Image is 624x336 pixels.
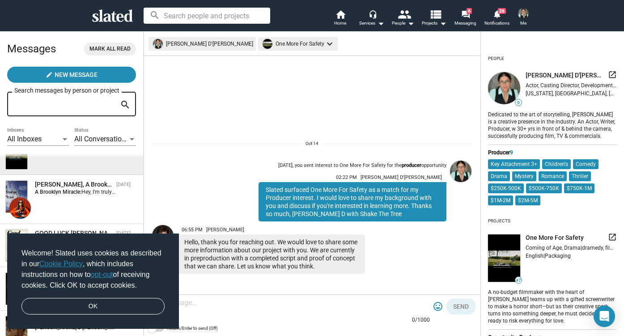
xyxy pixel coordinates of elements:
[526,183,562,193] mat-chip: $500K-750K
[488,183,524,193] mat-chip: $250K-500K
[510,149,513,156] span: 9
[74,135,129,143] span: All Conversations
[526,234,584,242] span: One More For Safety
[152,225,174,247] img: Michael Galat
[21,298,165,315] a: dismiss cookie message
[450,161,471,182] img: Toni D'Antonio
[325,9,356,29] a: Home
[39,260,83,268] a: Cookie Policy
[9,197,31,219] img: Kate Winter
[488,52,504,65] div: People
[492,9,501,18] mat-icon: notifications
[450,9,481,29] a: 6Messaging
[336,174,357,180] span: 02:22 PM
[488,215,510,227] div: Projects
[356,9,387,29] button: Services
[573,159,599,169] mat-chip: Comedy
[335,9,346,20] mat-icon: home
[405,18,416,29] mat-icon: arrow_drop_down
[488,72,520,104] img: undefined
[359,18,384,29] div: Services
[334,18,346,29] span: Home
[150,223,175,276] a: Michael Galat
[35,189,81,195] strong: A Brooklyn Miracle:
[369,10,377,18] mat-icon: headset_mic
[6,230,27,261] img: GOOD LUCK MISS WYCKOFF
[515,100,522,106] span: 9
[454,18,476,29] span: Messaging
[545,253,571,259] span: Packaging
[461,10,470,18] mat-icon: forum
[488,287,617,325] div: A no-budget filmmaker with the heart of [PERSON_NAME] teams up with a gifted screenwriter to make...
[488,196,513,205] mat-chip: $1M-2M
[564,183,594,193] mat-chip: $750K-1M
[35,180,113,189] div: Kate Winter, A Brooklyn Miracle
[437,18,448,29] mat-icon: arrow_drop_down
[258,37,338,51] mat-chip: One More For Safety
[422,18,446,29] span: Projects
[433,301,443,312] mat-icon: tag_faces
[116,230,131,236] time: [DATE]
[512,171,536,181] mat-chip: Mystery
[467,8,472,14] span: 6
[515,278,522,283] span: 47
[520,18,526,29] span: Me
[488,159,540,169] mat-chip: Key Attachment 3+
[481,9,513,29] a: 26Notifications
[608,233,617,242] mat-icon: launch
[7,234,179,329] div: cookieconsent
[7,67,136,83] button: New Message
[526,253,543,259] span: English
[608,70,617,79] mat-icon: launch
[518,8,529,19] img: Toni D'Antonio
[55,67,98,83] span: New Message
[84,43,136,55] button: Mark all read
[144,8,270,24] input: Search people and projects
[526,71,604,80] span: [PERSON_NAME] D'[PERSON_NAME]
[446,298,476,315] button: Send
[542,159,571,169] mat-chip: Children's
[397,8,410,21] mat-icon: people
[177,234,365,274] div: Hello, thank you for reaching out. We would love to share some more information about our project...
[182,227,203,233] span: 06:55 PM
[498,8,506,14] span: 26
[6,181,27,213] img: A Brooklyn Miracle
[419,9,450,29] button: Projects
[484,18,509,29] span: Notifications
[543,253,545,259] span: |
[35,229,113,238] div: GOOD LUCK MISS WYCKOFF
[513,6,534,30] button: Toni D'AntonioMe
[594,306,615,327] div: Open Intercom Messenger
[429,8,441,21] mat-icon: view_list
[448,159,473,223] a: Toni D'Antonio
[581,245,582,251] span: |
[278,162,446,169] div: [DATE], you sent interest to One More For Safety for the opportunity
[453,298,469,315] span: Send
[167,323,217,334] span: Return/Enter to send (Off)
[488,234,520,282] img: undefined
[6,273,27,305] img: THE LAST WEEKEND
[387,9,419,29] button: People
[91,271,113,278] a: opt-out
[375,18,386,29] mat-icon: arrow_drop_down
[7,38,56,60] h2: Messages
[526,245,581,251] span: Coming of Age, Drama
[526,90,617,97] div: [US_STATE], [GEOGRAPHIC_DATA], [GEOGRAPHIC_DATA]
[206,227,244,233] span: [PERSON_NAME]
[392,18,414,29] div: People
[7,135,42,143] span: All Inboxes
[526,82,617,89] div: Actor, Casting Director, Development Executive, Producer, Writer
[21,248,165,291] span: Welcome! Slated uses cookies as described in our , which includes instructions on how to of recei...
[324,38,335,49] mat-icon: keyboard_arrow_down
[515,196,540,205] mat-chip: $2M-5M
[116,182,131,187] time: [DATE]
[569,171,591,181] mat-chip: Thriller
[120,98,131,112] mat-icon: search
[488,171,510,181] mat-chip: Drama
[46,71,53,78] mat-icon: create
[263,39,272,49] img: undefined
[539,171,567,181] mat-chip: Romance
[89,44,131,54] span: Mark all read
[488,110,617,140] div: Dedicated to the art of storytelling, [PERSON_NAME] is a creative presence in the industry. An Ac...
[412,317,430,324] mat-hint: 0/1000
